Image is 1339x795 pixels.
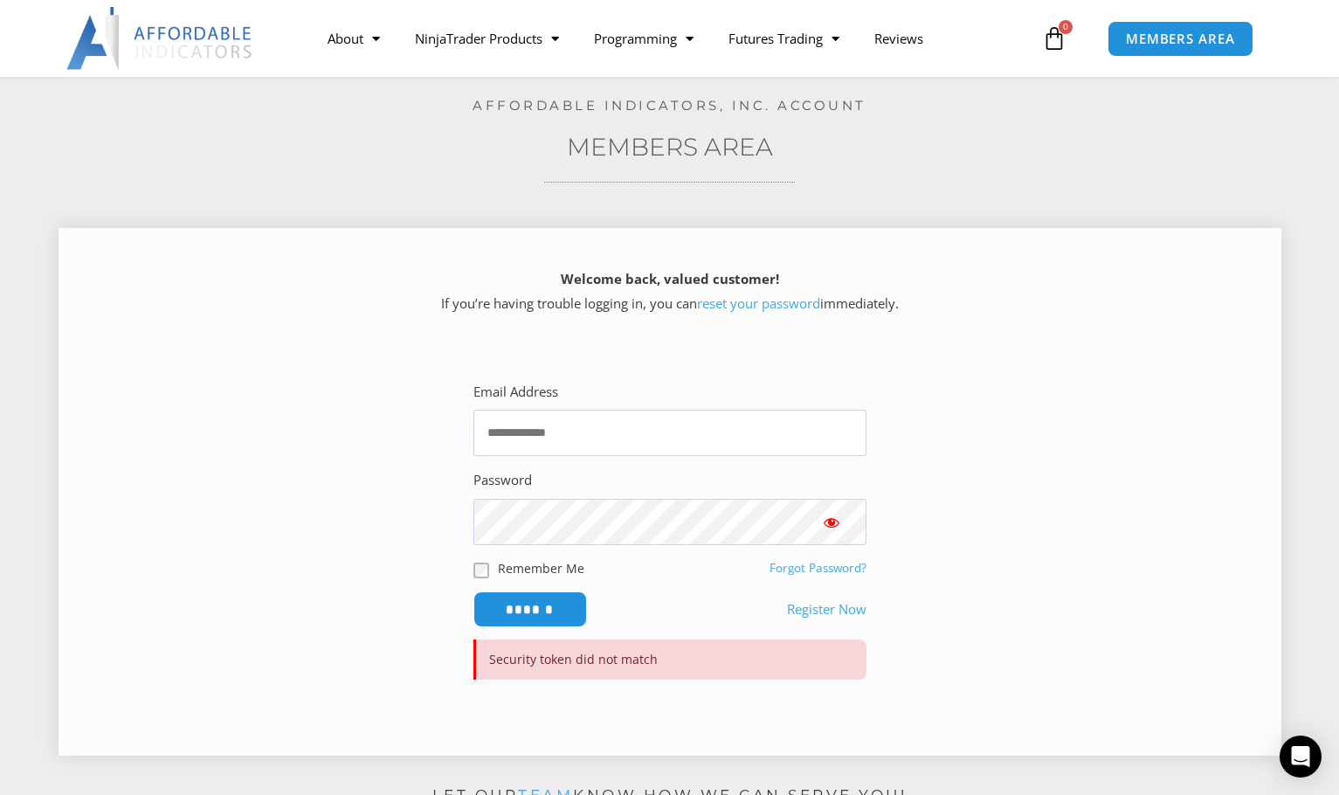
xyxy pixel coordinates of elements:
[66,7,254,70] img: LogoAI | Affordable Indicators – NinjaTrader
[498,559,584,577] label: Remember Me
[397,18,576,59] a: NinjaTrader Products
[576,18,711,59] a: Programming
[1108,21,1253,57] a: MEMBERS AREA
[473,97,866,114] a: Affordable Indicators, Inc. Account
[561,270,779,287] strong: Welcome back, valued customer!
[787,598,866,622] a: Register Now
[310,18,397,59] a: About
[711,18,857,59] a: Futures Trading
[89,267,1251,316] p: If you’re having trouble logging in, you can immediately.
[770,560,866,576] a: Forgot Password?
[567,132,773,162] a: Members Area
[1126,32,1235,45] span: MEMBERS AREA
[1280,736,1322,778] div: Open Intercom Messenger
[473,639,866,680] p: Security token did not match
[310,18,1039,59] nav: Menu
[473,468,532,493] label: Password
[473,380,558,404] label: Email Address
[1059,20,1073,34] span: 0
[857,18,941,59] a: Reviews
[1016,13,1093,64] a: 0
[797,499,866,545] button: Show password
[697,294,820,312] a: reset your password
